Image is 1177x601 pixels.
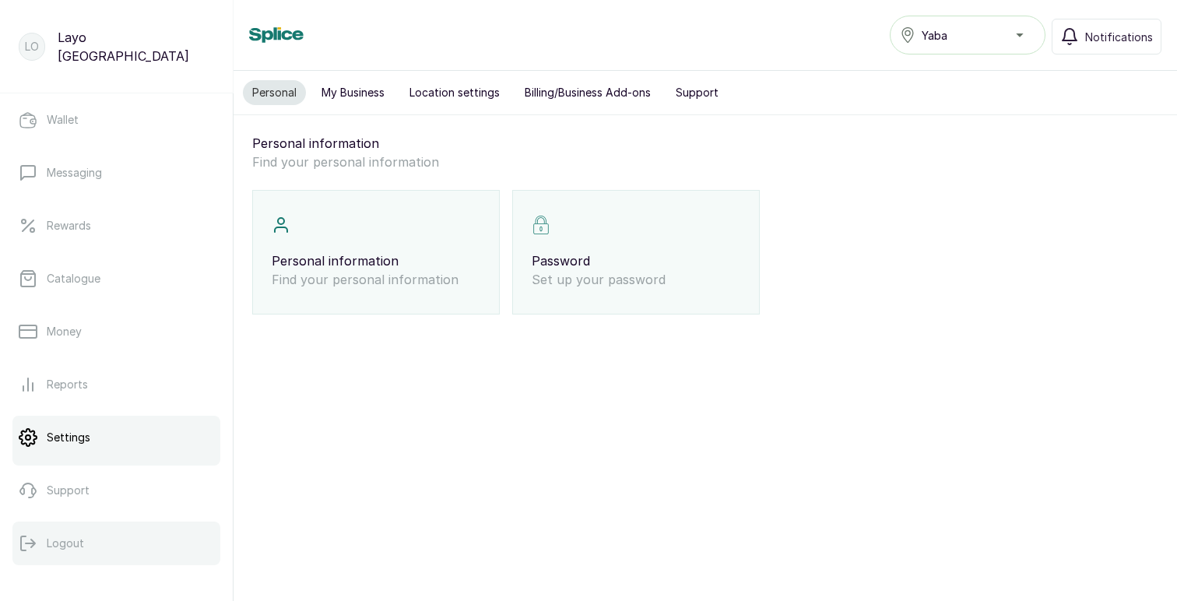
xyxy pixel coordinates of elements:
[47,483,90,498] p: Support
[12,416,220,459] a: Settings
[12,151,220,195] a: Messaging
[47,112,79,128] p: Wallet
[12,522,220,565] button: Logout
[47,324,82,339] p: Money
[512,190,760,315] div: PasswordSet up your password
[47,430,90,445] p: Settings
[12,257,220,300] a: Catalogue
[532,251,740,270] p: Password
[400,80,509,105] button: Location settings
[252,190,500,315] div: Personal informationFind your personal information
[243,80,306,105] button: Personal
[47,165,102,181] p: Messaging
[252,134,1158,153] p: Personal information
[272,251,480,270] p: Personal information
[47,218,91,234] p: Rewards
[25,39,39,54] p: LO
[1085,29,1153,45] span: Notifications
[12,204,220,248] a: Rewards
[312,80,394,105] button: My Business
[666,80,728,105] button: Support
[12,363,220,406] a: Reports
[58,28,214,65] p: Layo [GEOGRAPHIC_DATA]
[252,153,1158,171] p: Find your personal information
[47,377,88,392] p: Reports
[1052,19,1161,54] button: Notifications
[922,27,947,44] span: Yaba
[47,271,100,286] p: Catalogue
[12,98,220,142] a: Wallet
[12,310,220,353] a: Money
[532,270,740,289] p: Set up your password
[47,536,84,551] p: Logout
[272,270,480,289] p: Find your personal information
[12,469,220,512] a: Support
[890,16,1045,54] button: Yaba
[515,80,660,105] button: Billing/Business Add-ons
